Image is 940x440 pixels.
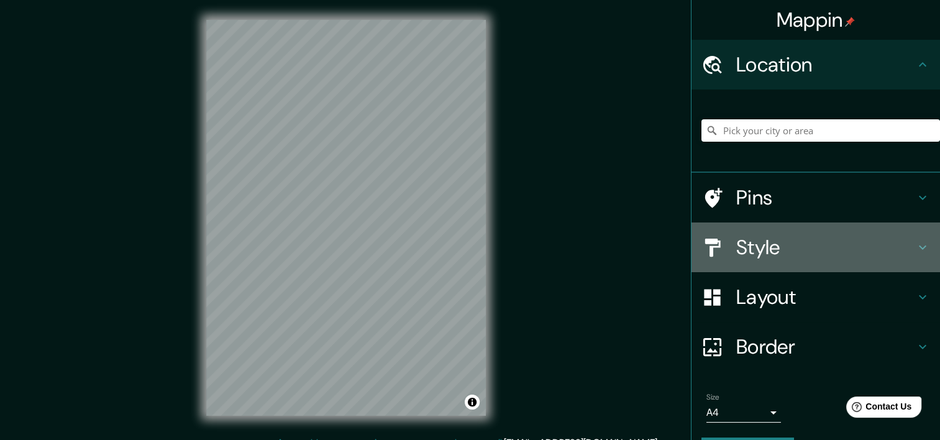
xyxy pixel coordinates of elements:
[736,235,915,260] h4: Style
[845,17,855,27] img: pin-icon.png
[736,185,915,210] h4: Pins
[706,392,719,403] label: Size
[691,322,940,372] div: Border
[706,403,781,423] div: A4
[736,334,915,359] h4: Border
[701,119,940,142] input: Pick your city or area
[736,52,915,77] h4: Location
[829,392,926,426] iframe: Help widget launcher
[777,7,856,32] h4: Mappin
[206,20,486,416] canvas: Map
[736,285,915,309] h4: Layout
[691,222,940,272] div: Style
[465,395,480,410] button: Toggle attribution
[691,173,940,222] div: Pins
[691,272,940,322] div: Layout
[691,40,940,89] div: Location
